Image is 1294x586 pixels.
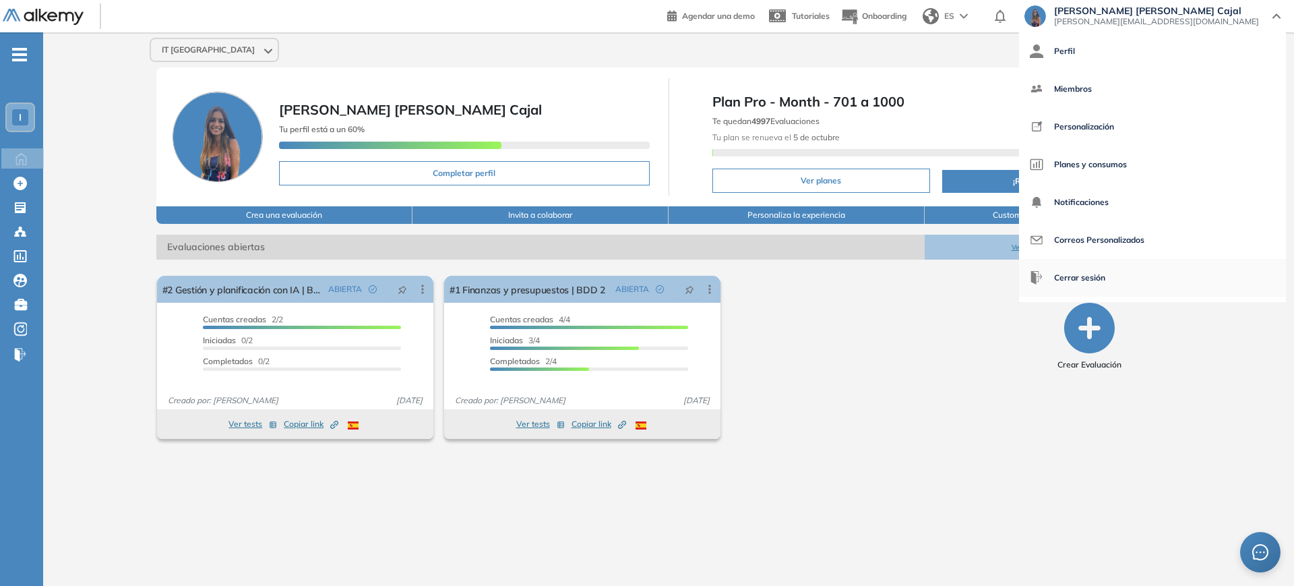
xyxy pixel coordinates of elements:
span: 3/4 [490,335,540,345]
span: 2/2 [203,314,283,324]
img: icon [1030,271,1043,285]
span: [PERSON_NAME][EMAIL_ADDRESS][DOMAIN_NAME] [1054,16,1259,27]
span: Cuentas creadas [490,314,553,324]
a: Notificaciones [1030,186,1275,218]
span: Creado por: [PERSON_NAME] [450,394,571,407]
span: ABIERTA [615,283,649,295]
img: icon [1030,82,1043,96]
img: icon [1030,120,1043,134]
span: Crear Evaluación [1057,359,1121,371]
span: [DATE] [391,394,428,407]
img: Logo [3,9,84,26]
a: Planes y consumos [1030,148,1275,181]
a: #1 Finanzas y presupuestos | BDD 2 [450,276,605,303]
span: ABIERTA [328,283,362,295]
span: Te quedan Evaluaciones [712,116,820,126]
a: Correos Personalizados [1030,224,1275,256]
img: ESP [636,421,646,430]
img: icon [1030,233,1043,247]
span: Evaluaciones abiertas [156,235,925,260]
span: Tu perfil está a un 60% [279,124,365,134]
span: check-circle [656,285,664,293]
span: Cerrar sesión [1054,262,1105,294]
span: Correos Personalizados [1054,224,1144,256]
a: Perfil [1030,35,1275,67]
button: Ver tests [516,416,565,432]
span: Creado por: [PERSON_NAME] [162,394,284,407]
span: ES [944,10,954,22]
button: ¡Recomienda y gana! [942,170,1163,193]
a: Miembros [1030,73,1275,105]
span: Iniciadas [490,335,523,345]
img: world [923,8,939,24]
button: Copiar link [284,416,338,432]
span: Completados [203,356,253,366]
span: pushpin [685,284,694,295]
span: Tutoriales [792,11,830,21]
span: Copiar link [572,418,626,430]
span: [PERSON_NAME] [PERSON_NAME] Cajal [279,101,542,118]
span: Onboarding [862,11,906,21]
button: Completar perfil [279,161,650,185]
span: Miembros [1054,73,1092,105]
img: arrow [960,13,968,19]
a: #2 Gestión y planificación con IA | BDD 2 [162,276,323,303]
button: Onboarding [840,2,906,31]
button: pushpin [675,279,704,300]
span: 4/4 [490,314,570,324]
button: Customiza tu espacio de trabajo [925,206,1181,224]
span: Completados [490,356,540,366]
span: message [1252,544,1268,560]
button: pushpin [388,279,417,300]
span: Perfil [1054,35,1075,67]
span: Iniciadas [203,335,236,345]
img: Foto de perfil [173,92,263,182]
img: icon [1030,158,1043,171]
span: I [19,112,22,123]
button: Ver planes [712,169,930,193]
button: Crear Evaluación [1057,303,1121,371]
img: icon [1030,45,1043,58]
span: Planes y consumos [1054,148,1127,181]
span: 2/4 [490,356,557,366]
span: Plan Pro - Month - 701 a 1000 [712,92,1163,112]
i: - [12,53,27,56]
span: 0/2 [203,335,253,345]
img: icon [1030,196,1043,209]
button: Crea una evaluación [156,206,412,224]
span: Notificaciones [1054,186,1109,218]
span: Agendar una demo [682,11,755,21]
a: Agendar una demo [667,7,755,23]
b: 5 de octubre [791,132,840,142]
span: Copiar link [284,418,338,430]
span: check-circle [369,285,377,293]
img: ESP [348,421,359,430]
span: Tu plan se renueva el [712,132,840,142]
button: Ver todas las evaluaciones [925,235,1181,260]
button: Cerrar sesión [1030,262,1105,294]
button: Invita a colaborar [412,206,669,224]
span: 0/2 [203,356,270,366]
span: [PERSON_NAME] [PERSON_NAME] Cajal [1054,5,1259,16]
a: Personalización [1030,111,1275,143]
span: pushpin [398,284,407,295]
b: 4997 [751,116,770,126]
span: Cuentas creadas [203,314,266,324]
span: IT [GEOGRAPHIC_DATA] [162,45,255,55]
button: Ver tests [228,416,277,432]
button: Personaliza la experiencia [669,206,925,224]
span: Personalización [1054,111,1114,143]
button: Copiar link [572,416,626,432]
span: [DATE] [678,394,715,407]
